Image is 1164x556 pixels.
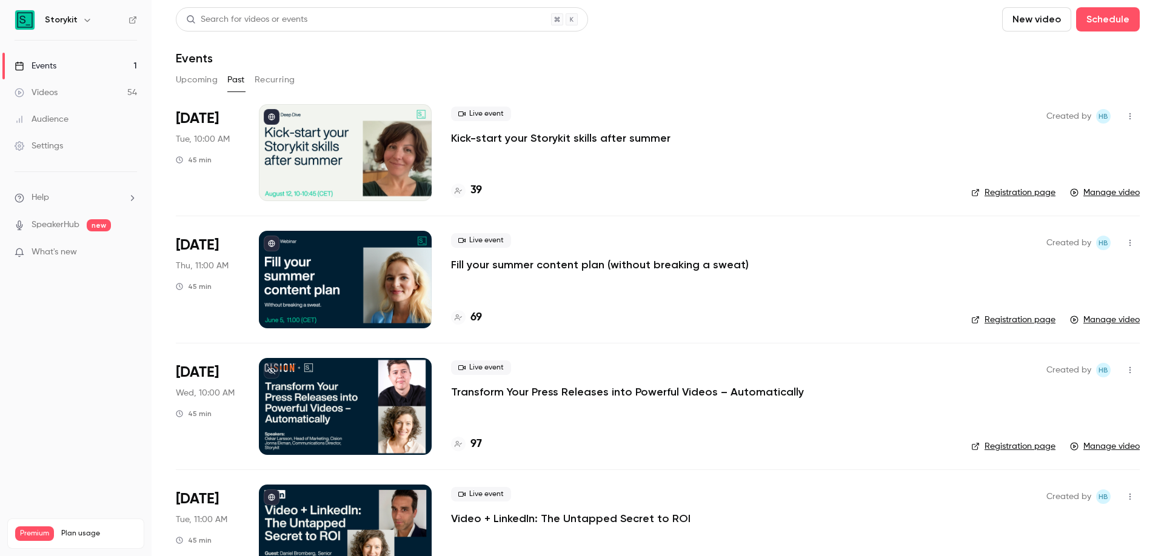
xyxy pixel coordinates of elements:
[176,535,212,545] div: 45 min
[451,182,482,199] a: 39
[1099,109,1108,124] span: HB
[451,309,482,326] a: 69
[1076,7,1140,31] button: Schedule
[451,131,671,145] a: Kick-start your Storykit skills after summer
[186,13,307,26] div: Search for videos or events
[1096,109,1111,124] span: Heidi Bordal
[176,109,219,128] span: [DATE]
[451,487,511,501] span: Live event
[1096,489,1111,504] span: Heidi Bordal
[176,409,212,419] div: 45 min
[176,260,229,272] span: Thu, 11:00 AM
[1002,7,1071,31] button: New video
[176,133,230,145] span: Tue, 10:00 AM
[176,155,212,165] div: 45 min
[32,191,49,204] span: Help
[451,107,511,121] span: Live event
[1046,109,1091,124] span: Created by
[1070,440,1140,452] a: Manage video
[451,360,511,375] span: Live event
[15,113,69,125] div: Audience
[176,358,239,455] div: Jun 4 Wed, 10:00 AM (Europe/Stockholm)
[451,257,749,272] a: Fill your summer content plan (without breaking a sweat)
[87,219,111,231] span: new
[176,489,219,509] span: [DATE]
[32,219,79,231] a: SpeakerHub
[176,104,239,201] div: Aug 12 Tue, 10:00 AM (Europe/Stockholm)
[1099,363,1108,377] span: HB
[971,440,1055,452] a: Registration page
[227,70,245,90] button: Past
[1070,187,1140,199] a: Manage video
[61,529,136,538] span: Plan usage
[255,70,295,90] button: Recurring
[451,233,511,248] span: Live event
[451,385,804,399] a: Transform Your Press Releases into Powerful Videos – Automatically
[1046,489,1091,504] span: Created by
[15,60,56,72] div: Events
[45,14,78,26] h6: Storykit
[15,87,58,99] div: Videos
[971,314,1055,326] a: Registration page
[15,191,137,204] li: help-dropdown-opener
[470,182,482,199] h4: 39
[1096,236,1111,250] span: Heidi Bordal
[470,436,482,452] h4: 97
[1070,314,1140,326] a: Manage video
[176,70,218,90] button: Upcoming
[176,231,239,328] div: Jun 5 Thu, 11:00 AM (Europe/Stockholm)
[176,236,219,255] span: [DATE]
[176,387,235,399] span: Wed, 10:00 AM
[470,309,482,326] h4: 69
[1099,236,1108,250] span: HB
[451,511,691,526] a: Video + LinkedIn: The Untapped Secret to ROI
[15,526,54,541] span: Premium
[15,10,35,30] img: Storykit
[176,363,219,382] span: [DATE]
[122,247,137,258] iframe: Noticeable Trigger
[1046,363,1091,377] span: Created by
[176,51,213,65] h1: Events
[1099,489,1108,504] span: HB
[1096,363,1111,377] span: Heidi Bordal
[971,187,1055,199] a: Registration page
[176,282,212,291] div: 45 min
[451,436,482,452] a: 97
[176,514,227,526] span: Tue, 11:00 AM
[32,246,77,259] span: What's new
[15,140,63,152] div: Settings
[1046,236,1091,250] span: Created by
